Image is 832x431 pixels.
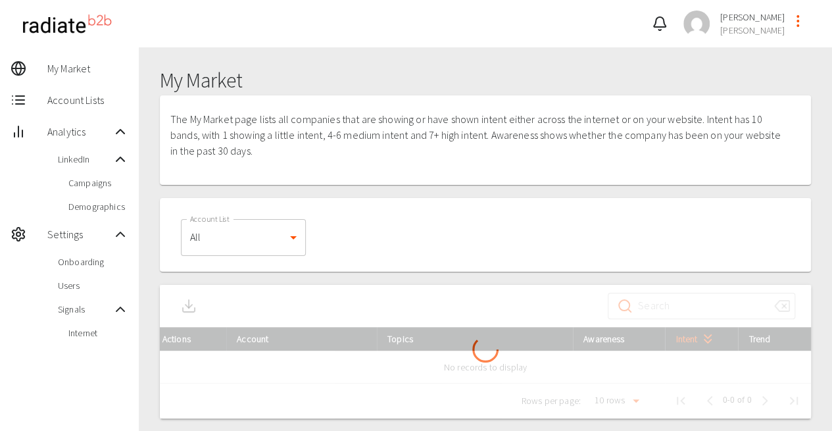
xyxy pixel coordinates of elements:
[785,8,811,34] button: profile-menu
[683,11,710,37] img: a880aa3625abe2f0648ab028be9cdb06
[16,9,118,39] img: radiateb2b_logo_black.png
[68,326,128,340] span: Internet
[190,213,230,224] label: Account List
[68,176,128,190] span: Campaigns
[68,200,128,213] span: Demographics
[720,11,785,24] span: [PERSON_NAME]
[160,68,811,93] h1: My Market
[58,255,128,268] span: Onboarding
[58,153,112,166] span: LinkedIn
[58,303,112,316] span: Signals
[720,24,785,37] span: [PERSON_NAME]
[47,226,112,242] span: Settings
[170,111,785,159] p: The My Market page lists all companies that are showing or have shown intent either across the in...
[47,92,128,108] span: Account Lists
[47,124,112,139] span: Analytics
[47,61,128,76] span: My Market
[181,219,306,256] div: All
[58,279,128,292] span: Users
